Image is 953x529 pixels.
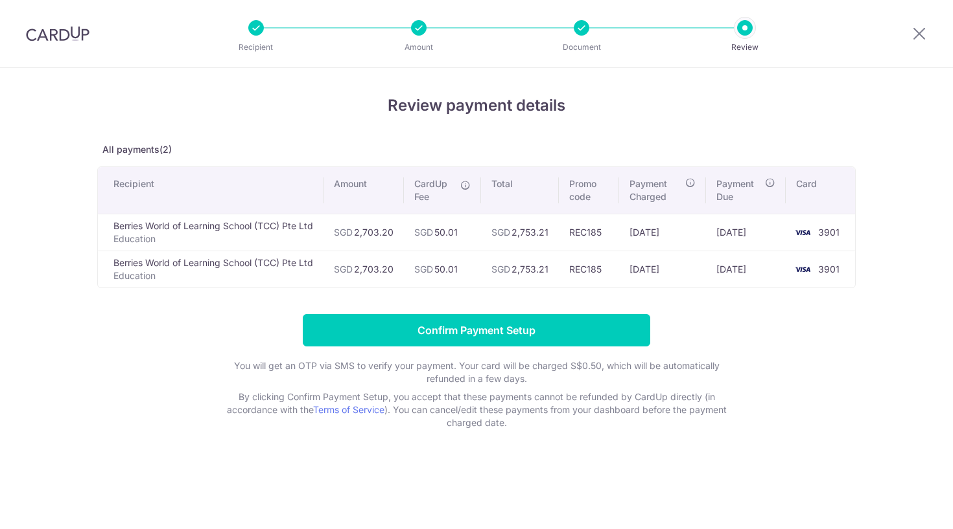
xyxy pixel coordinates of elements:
span: 3901 [818,264,840,275]
td: [DATE] [706,214,786,251]
td: REC185 [559,251,619,287]
span: SGD [334,264,353,275]
p: Amount [371,41,467,54]
p: Recipient [208,41,304,54]
td: Berries World of Learning School (TCC) Pte Ltd [98,251,324,287]
th: Total [481,167,559,214]
span: Payment Due [716,177,761,203]
p: Education [113,232,313,245]
td: [DATE] [619,251,706,287]
th: Recipient [98,167,324,214]
p: By clicking Confirm Payment Setup, you accept that these payments cannot be refunded by CardUp di... [217,390,736,429]
th: Promo code [559,167,619,214]
td: [DATE] [619,214,706,251]
a: Terms of Service [313,404,384,415]
p: Education [113,269,313,282]
td: Berries World of Learning School (TCC) Pte Ltd [98,214,324,251]
td: 50.01 [404,251,481,287]
span: SGD [491,264,510,275]
span: Payment Charged [629,177,681,203]
p: Document [534,41,629,54]
td: 2,703.20 [324,251,404,287]
p: Review [697,41,793,54]
input: Confirm Payment Setup [303,314,650,346]
th: Card [786,167,855,214]
td: [DATE] [706,251,786,287]
span: SGD [491,227,510,238]
span: 3901 [818,227,840,238]
span: SGD [414,227,433,238]
span: SGD [414,264,433,275]
img: <span class="translation_missing" title="translation missing: en.account_steps.new_confirm_form.b... [790,262,816,277]
img: CardUp [26,26,89,41]
td: REC185 [559,214,619,251]
span: CardUp Fee [414,177,454,203]
p: All payments(2) [97,143,856,156]
td: 2,703.20 [324,214,404,251]
th: Amount [324,167,404,214]
p: You will get an OTP via SMS to verify your payment. Your card will be charged S$0.50, which will ... [217,359,736,385]
img: <span class="translation_missing" title="translation missing: en.account_steps.new_confirm_form.b... [790,225,816,240]
h4: Review payment details [97,94,856,117]
span: SGD [334,227,353,238]
td: 50.01 [404,214,481,251]
td: 2,753.21 [481,251,559,287]
td: 2,753.21 [481,214,559,251]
